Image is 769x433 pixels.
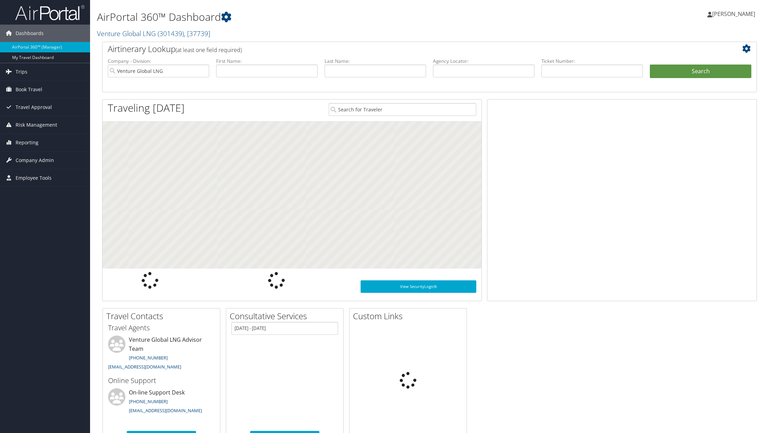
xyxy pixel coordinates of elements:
a: [PHONE_NUMBER] [129,355,168,361]
a: [EMAIL_ADDRESS][DOMAIN_NAME] [129,407,202,414]
h3: Online Support [108,376,215,385]
span: , [ 37739 ] [184,29,210,38]
span: Dashboards [16,25,44,42]
li: Venture Global LNG Advisor Team [105,336,218,373]
a: [EMAIL_ADDRESS][DOMAIN_NAME] [108,364,181,370]
span: Travel Approval [16,99,52,116]
img: airportal-logo.png [15,5,85,21]
h1: AirPortal 360™ Dashboard [97,10,540,24]
h2: Custom Links [353,310,467,322]
input: Search for Traveler [329,103,476,116]
label: Ticket Number: [541,58,643,65]
span: Employee Tools [16,169,52,187]
h2: Airtinerary Lookup [108,43,697,55]
span: (at least one field required) [176,46,242,54]
h1: Traveling [DATE] [108,101,185,115]
span: ( 301439 ) [158,29,184,38]
span: [PERSON_NAME] [712,10,755,18]
label: Agency Locator: [433,58,534,65]
label: First Name: [216,58,318,65]
li: On-line Support Desk [105,388,218,417]
span: Trips [16,63,27,80]
a: View SecurityLogic® [361,280,477,293]
a: [PERSON_NAME] [707,3,762,24]
a: Venture Global LNG [97,29,210,38]
h2: Travel Contacts [106,310,220,322]
h2: Consultative Services [230,310,343,322]
a: [PHONE_NUMBER] [129,398,168,405]
span: Reporting [16,134,38,151]
span: Company Admin [16,152,54,169]
span: Book Travel [16,81,42,98]
label: Company - Division: [108,58,209,65]
h3: Travel Agents [108,323,215,333]
button: Search [650,65,751,78]
label: Last Name: [325,58,426,65]
span: Risk Management [16,116,57,134]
